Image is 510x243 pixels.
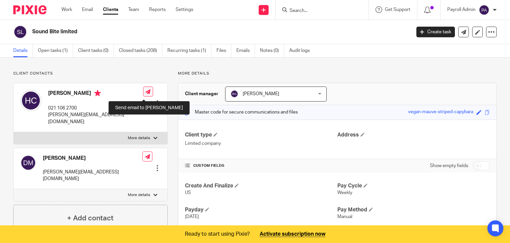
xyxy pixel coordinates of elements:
h4: Create And Finalize [185,182,337,189]
p: Limited company [185,140,337,147]
img: svg%3E [20,155,36,171]
p: Client contacts [13,71,168,76]
h4: Payday [185,206,337,213]
a: Open tasks (1) [38,44,73,57]
a: Create task [416,27,455,37]
span: Weekly [337,190,352,195]
h2: Sound Bite limited [32,28,332,35]
a: Audit logs [289,44,315,57]
p: [PERSON_NAME][EMAIL_ADDRESS][DOMAIN_NAME] [43,169,142,182]
label: Show empty fields [430,162,468,169]
p: More details [178,71,497,76]
a: Closed tasks (208) [119,44,162,57]
h4: Pay Cycle [337,182,490,189]
img: svg%3E [13,25,27,39]
a: Notes (0) [260,44,284,57]
a: Client tasks (0) [78,44,114,57]
img: svg%3E [479,5,489,15]
p: [PERSON_NAME][EMAIL_ADDRESS][DOMAIN_NAME] [48,112,143,125]
a: Clients [103,6,118,13]
a: Files [216,44,231,57]
h4: CUSTOM FIELDS [185,163,337,168]
p: 021 106 2700 [48,105,143,112]
span: Manual [337,214,352,219]
p: Master code for secure communications and files [183,109,298,116]
a: Reports [149,6,166,13]
span: [DATE] [185,214,199,219]
a: Team [128,6,139,13]
h3: Client manager [185,91,218,97]
input: Search [289,8,349,14]
img: Pixie [13,5,46,14]
h4: Client type [185,131,337,138]
h4: Address [337,131,490,138]
a: Emails [236,44,255,57]
h4: [PERSON_NAME] [48,90,143,98]
img: svg%3E [20,90,42,111]
h4: [PERSON_NAME] [43,155,142,162]
p: More details [128,135,150,141]
span: [PERSON_NAME] [243,92,279,96]
a: Email [82,6,93,13]
p: More details [128,192,150,198]
span: US [185,190,191,195]
p: Payroll Admin [447,6,475,13]
a: Work [61,6,72,13]
span: Get Support [385,7,410,12]
div: vegan-mauve-striped-capybara [408,109,473,116]
a: Details [13,44,33,57]
a: Recurring tasks (1) [167,44,212,57]
a: Settings [176,6,193,13]
i: Primary [94,90,101,97]
img: svg%3E [230,90,238,98]
h4: Pay Method [337,206,490,213]
h4: + Add contact [67,213,114,223]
